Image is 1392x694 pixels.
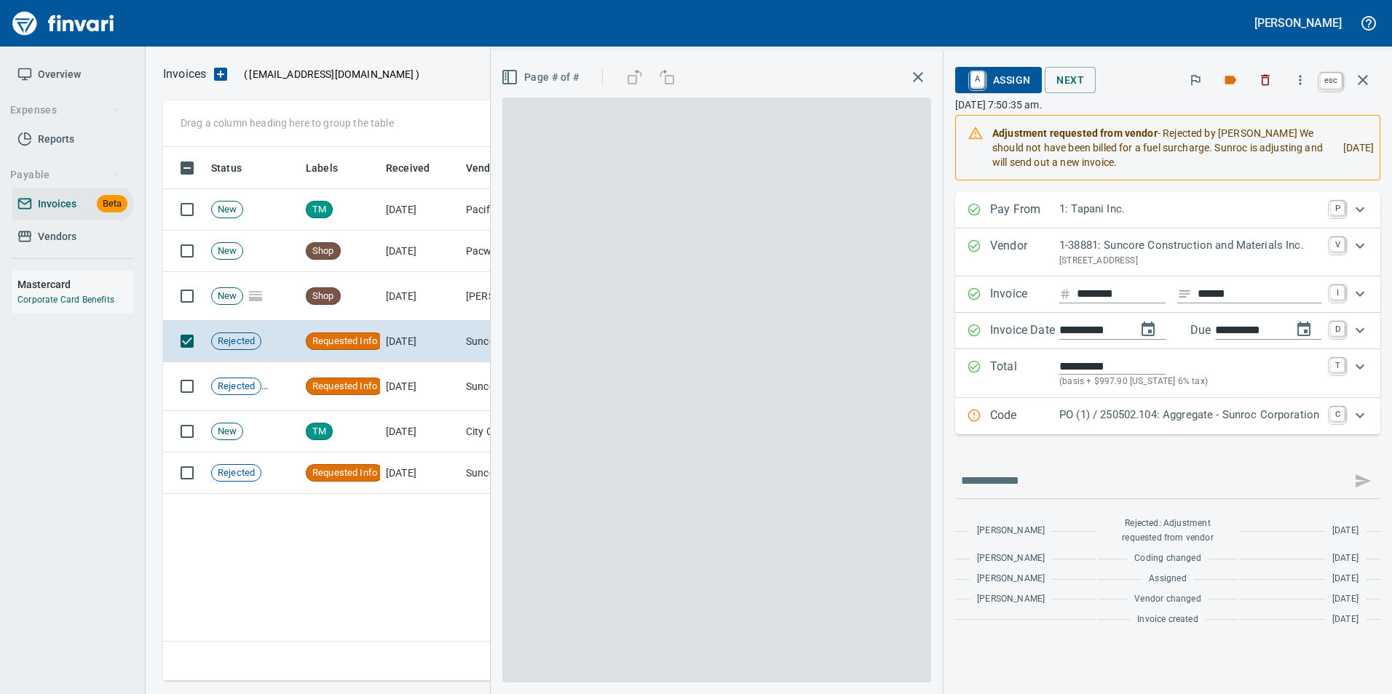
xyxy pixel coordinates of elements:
span: Close invoice [1316,63,1380,97]
td: Suncore Construction and Materials Inc. (1-38881) [460,452,606,494]
span: Requested Info [307,466,383,480]
span: Invoice Split [286,380,305,391]
span: Assigned [1149,572,1186,586]
span: Received [386,159,430,177]
p: Pay From [990,201,1059,220]
p: ( ) [235,67,419,81]
span: Reports [38,130,74,148]
td: [DATE] [380,362,460,411]
td: [DATE] [380,321,460,362]
td: [PERSON_NAME] STEEL, INC (1-22446) [460,272,606,321]
button: AAssign [955,67,1042,93]
div: Expand [955,313,1380,349]
strong: Adjustment requested from vendor [992,127,1158,139]
span: Invoice created [1137,613,1198,627]
div: [DATE] [1332,120,1374,175]
a: Corporate Card Benefits [17,295,114,305]
a: D [1330,322,1345,336]
h5: [PERSON_NAME] [1254,15,1342,31]
div: Expand [955,349,1380,398]
td: City Of [GEOGRAPHIC_DATA] (1-10175) [460,411,606,452]
span: Vendors [38,228,76,246]
td: [DATE] [380,411,460,452]
span: Payable [10,166,120,184]
button: Expenses [4,97,126,124]
img: Finvari [9,6,118,41]
p: PO (1) / 250502.104: Aggregate - Sunroc Corporation [1059,407,1321,423]
span: Rejected [212,466,261,480]
span: New [212,244,242,258]
span: Overview [38,65,81,84]
span: Rejected [212,335,261,348]
span: Coding changed [1134,551,1201,566]
span: Vendor changed [1134,592,1201,607]
a: Vendors [12,220,133,253]
a: Reports [12,123,133,156]
p: 1-38881: Suncore Construction and Materials Inc. [1059,237,1321,254]
span: TM [307,425,332,439]
span: Labels [306,159,338,177]
span: [DATE] [1332,524,1359,538]
a: A [970,71,984,87]
button: Labels [1214,64,1246,96]
span: Vendor / From [466,159,552,177]
button: [PERSON_NAME] [1251,12,1345,34]
span: This records your message into the invoice and notifies anyone mentioned [1345,463,1380,498]
span: Expenses [10,101,120,119]
p: (basis + $997.90 [US_STATE] 6% tax) [1059,375,1321,389]
span: Received [386,159,448,177]
span: Vendor / From [466,159,533,177]
button: change due date [1286,312,1321,347]
span: TM [307,203,332,217]
button: Payable [4,161,126,188]
p: Invoice [990,285,1059,304]
a: P [1330,201,1345,215]
span: New [212,290,242,303]
p: Drag a column heading here to group the table [181,116,394,130]
a: C [1330,407,1345,421]
a: InvoicesBeta [12,188,133,220]
td: [DATE] [380,452,460,494]
span: Status [211,159,261,177]
button: Flag [1179,64,1211,96]
span: Shop [307,244,340,258]
span: [EMAIL_ADDRESS][DOMAIN_NAME] [248,67,415,81]
span: [DATE] [1332,551,1359,566]
p: Invoices [163,65,206,83]
span: [PERSON_NAME] [977,592,1045,607]
span: Shop [307,290,340,303]
p: [STREET_ADDRESS] [1059,254,1321,268]
span: Pages Split [243,290,268,301]
a: esc [1320,73,1342,89]
a: I [1330,285,1345,300]
div: - Rejected by [PERSON_NAME] We should not have been billed for a fuel surcharge. Sunroc is adjust... [992,120,1332,175]
span: Rejected: Adjustment requested from vendor [1105,516,1231,546]
span: Beta [97,196,127,212]
span: Pages Split [261,380,286,391]
span: [PERSON_NAME] [977,551,1045,566]
td: Pacwest Machinery LLC (1-23156) [460,231,606,272]
div: Expand [955,192,1380,228]
nav: breadcrumb [163,65,206,83]
button: Next [1045,67,1096,94]
div: Expand [955,228,1380,276]
span: Next [1056,71,1084,89]
button: Upload an Invoice [206,65,235,83]
p: Code [990,407,1059,426]
span: Requested Info [307,380,383,394]
p: 1: Tapani Inc. [1059,201,1321,218]
span: Invoices [38,195,76,213]
span: Status [211,159,242,177]
span: Labels [306,159,357,177]
span: New [212,203,242,217]
button: change date [1131,312,1166,347]
a: V [1330,237,1345,252]
span: [PERSON_NAME] [977,524,1045,538]
span: [DATE] [1332,572,1359,586]
a: T [1330,358,1345,372]
p: Due [1190,322,1259,339]
span: [DATE] [1332,613,1359,627]
div: Expand [955,398,1380,434]
button: Discard [1249,64,1281,96]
